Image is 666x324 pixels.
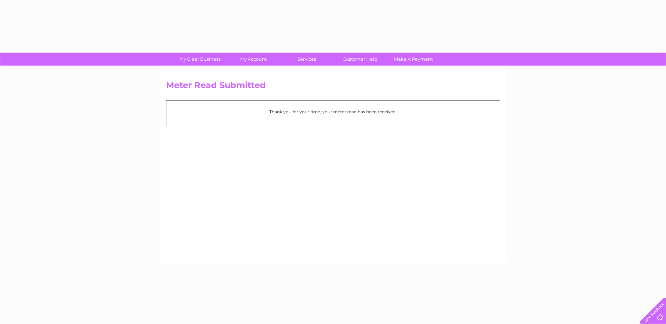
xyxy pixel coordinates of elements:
[166,80,500,94] h2: Meter Read Submitted
[278,53,336,66] a: Services
[384,53,442,66] a: Make A Payment
[224,53,282,66] a: My Account
[171,53,229,66] a: My Clear Business
[331,53,389,66] a: Customer Help
[170,108,496,115] p: Thank you for your time, your meter read has been received.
